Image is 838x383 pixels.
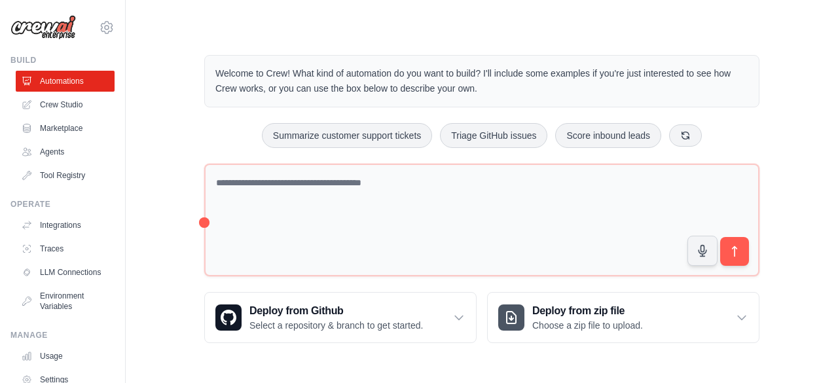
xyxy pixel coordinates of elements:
[555,123,661,148] button: Score inbound leads
[16,141,115,162] a: Agents
[16,262,115,283] a: LLM Connections
[16,238,115,259] a: Traces
[532,319,643,332] p: Choose a zip file to upload.
[532,303,643,319] h3: Deploy from zip file
[215,66,748,96] p: Welcome to Crew! What kind of automation do you want to build? I'll include some examples if you'...
[10,199,115,210] div: Operate
[16,346,115,367] a: Usage
[249,303,423,319] h3: Deploy from Github
[249,319,423,332] p: Select a repository & branch to get started.
[16,285,115,317] a: Environment Variables
[440,123,547,148] button: Triage GitHub issues
[16,118,115,139] a: Marketplace
[10,15,76,40] img: Logo
[16,71,115,92] a: Automations
[10,330,115,340] div: Manage
[16,94,115,115] a: Crew Studio
[262,123,432,148] button: Summarize customer support tickets
[16,215,115,236] a: Integrations
[16,165,115,186] a: Tool Registry
[10,55,115,65] div: Build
